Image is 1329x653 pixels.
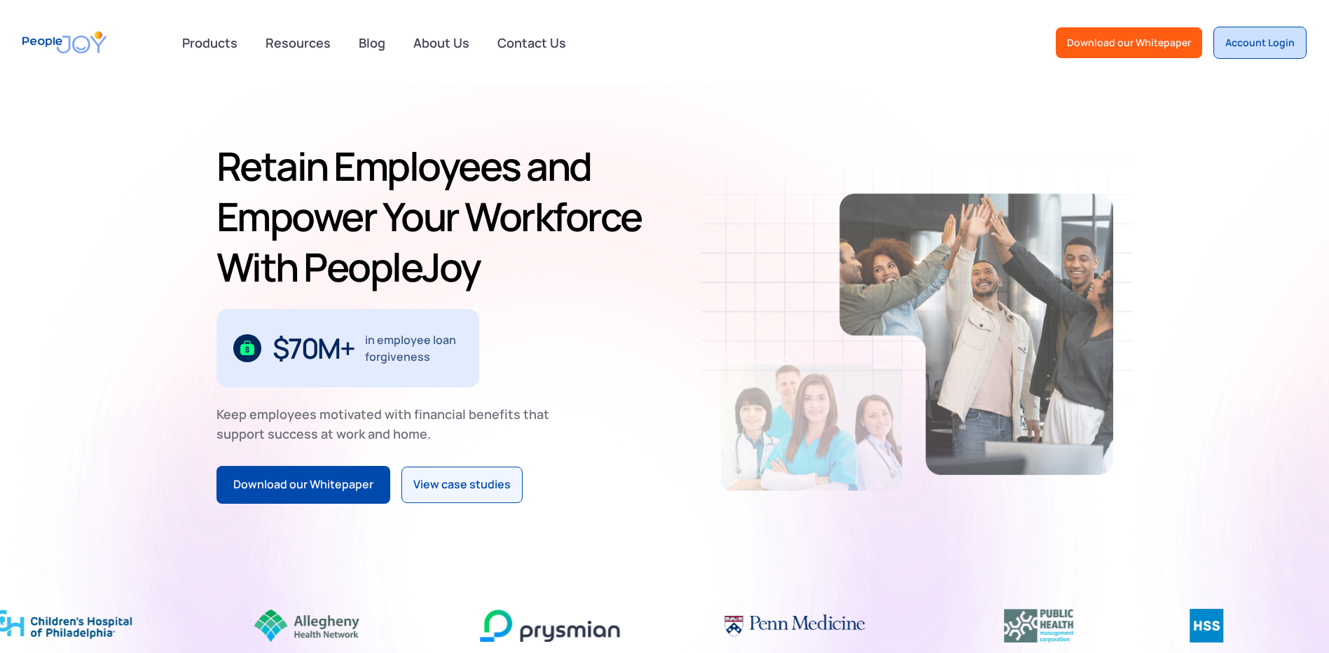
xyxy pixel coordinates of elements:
[257,27,339,58] a: Resources
[721,364,902,490] img: Retain-Employees-PeopleJoy
[1225,36,1295,50] div: Account Login
[174,29,246,57] div: Products
[401,467,523,503] a: View case studies
[216,404,561,444] div: Keep employees motivated with financial benefits that support success at work and home.
[1056,27,1202,58] a: Download our Whitepaper
[350,27,394,58] a: Blog
[216,466,390,504] a: Download our Whitepaper
[405,27,478,58] a: About Us
[365,331,462,365] div: in employee loan forgiveness
[1067,36,1191,50] div: Download our Whitepaper
[1213,27,1307,59] a: Account Login
[273,337,354,359] div: $70M+
[839,193,1113,475] img: Retain-Employees-PeopleJoy
[489,27,574,58] a: Contact Us
[216,309,479,387] div: 1 / 3
[413,476,511,494] div: View case studies
[22,22,106,62] a: home
[216,141,659,292] h1: Retain Employees and Empower Your Workforce With PeopleJoy
[233,476,373,494] div: Download our Whitepaper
